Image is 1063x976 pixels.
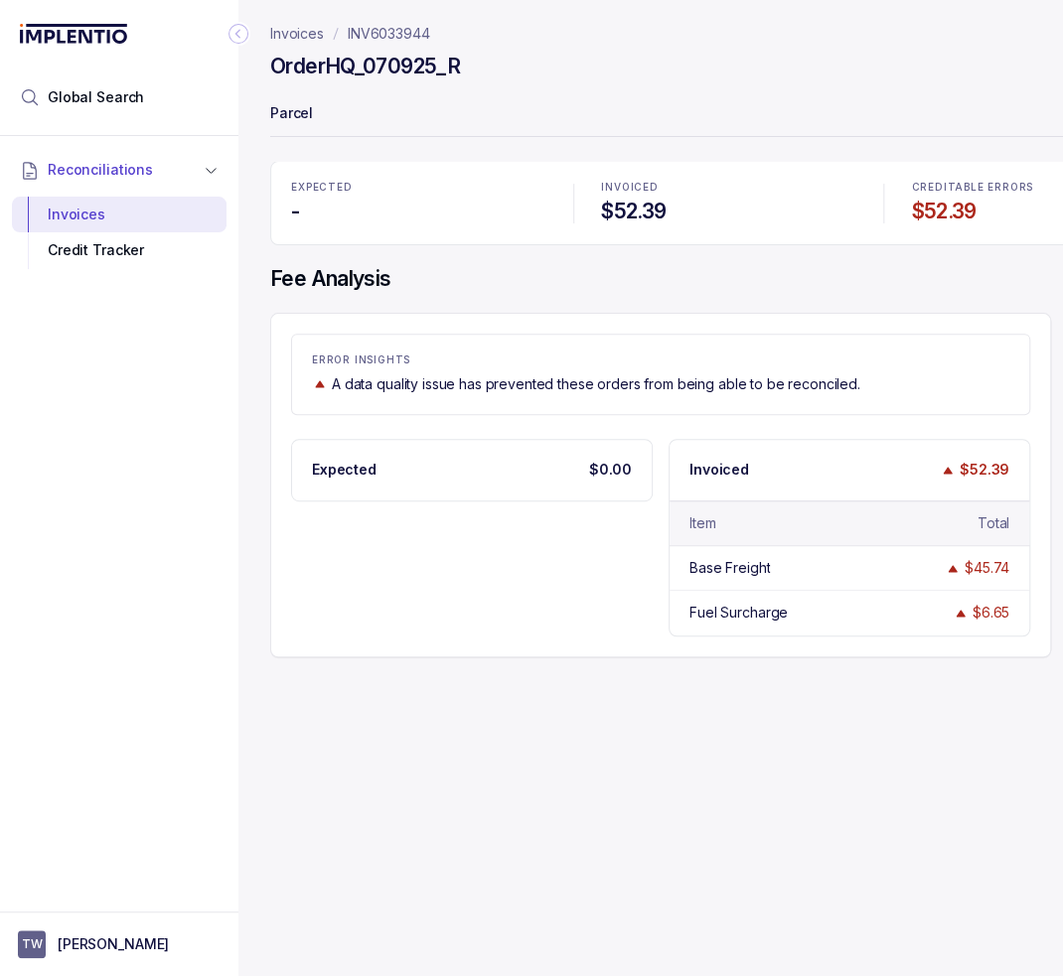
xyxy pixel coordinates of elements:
p: INVOICED [601,182,855,194]
img: trend image [940,463,956,478]
img: trend image [953,606,969,621]
div: $45.74 [965,558,1009,578]
p: $52.39 [960,460,1009,480]
button: User initials[PERSON_NAME] [18,930,221,958]
div: Base Freight [689,558,770,578]
h4: Order HQ_070925_R [270,53,460,80]
a: INV6033944 [348,24,430,44]
h4: - [291,198,545,225]
div: $6.65 [973,603,1009,623]
span: Global Search [48,87,144,107]
p: [PERSON_NAME] [58,934,169,954]
div: Item [689,513,715,533]
p: ERROR INSIGHTS [312,354,1009,366]
span: User initials [18,930,46,958]
nav: breadcrumb [270,24,430,44]
button: Reconciliations [12,148,227,192]
div: Reconciliations [12,193,227,273]
div: Fuel Surcharge [689,603,788,623]
p: A data quality issue has prevented these orders from being able to be reconciled. [332,374,860,394]
a: Invoices [270,24,324,44]
div: Invoices [28,197,211,232]
p: Invoiced [689,460,749,480]
span: Reconciliations [48,160,153,180]
h4: $52.39 [601,198,855,225]
img: trend image [312,376,328,391]
div: Total [978,513,1009,533]
p: $0.00 [589,460,632,480]
p: Expected [312,460,377,480]
div: Collapse Icon [227,22,250,46]
p: EXPECTED [291,182,545,194]
div: Credit Tracker [28,232,211,268]
img: trend image [945,561,961,576]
